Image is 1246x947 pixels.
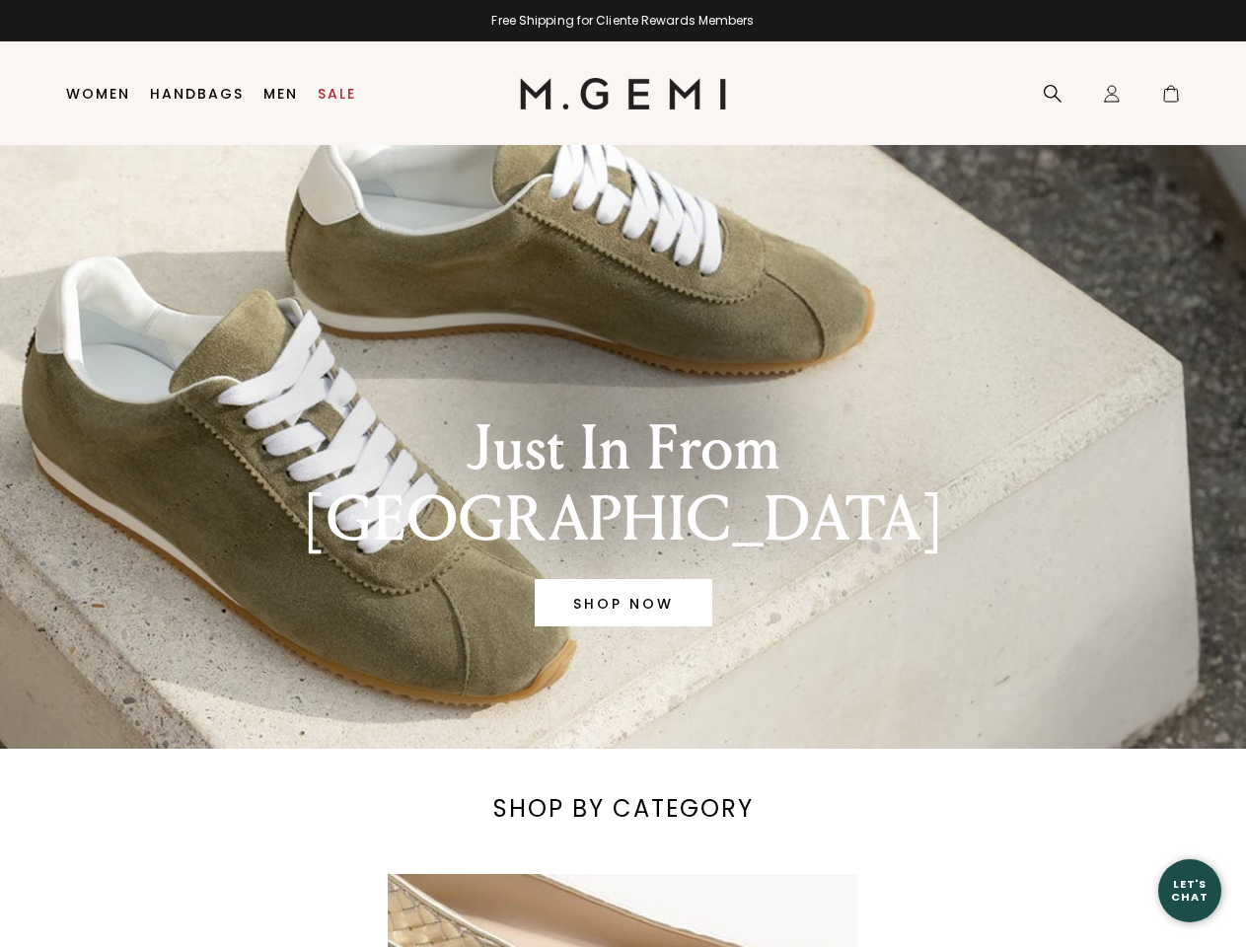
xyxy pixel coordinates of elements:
a: Sale [318,86,356,102]
a: Women [66,86,130,102]
div: Just In From [GEOGRAPHIC_DATA] [257,413,989,555]
div: SHOP BY CATEGORY [468,793,779,825]
div: Let's Chat [1158,878,1221,903]
img: M.Gemi [520,78,726,109]
a: Handbags [150,86,244,102]
a: Men [263,86,298,102]
a: Banner primary button [535,579,712,626]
